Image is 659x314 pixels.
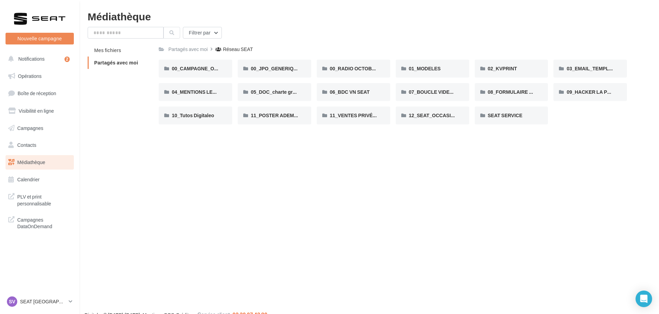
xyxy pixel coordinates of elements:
span: 03_EMAIL_TEMPLATE HTML SEAT [567,65,646,71]
span: Contacts [17,142,36,148]
span: 00_CAMPAGNE_OCTOBRE [172,65,235,71]
span: 11_POSTER ADEME SEAT [251,112,311,118]
a: Visibilité en ligne [4,104,75,118]
span: 00_JPO_GENERIQUE IBIZA ARONA [251,65,333,71]
span: 09_HACKER LA PQR [567,89,614,95]
button: Filtrer par [183,27,222,39]
span: SV [9,298,16,305]
span: Notifications [18,56,45,62]
a: PLV et print personnalisable [4,189,75,210]
span: Opérations [18,73,41,79]
span: Campagnes DataOnDemand [17,215,71,230]
span: 05_DOC_charte graphique + Guidelines [251,89,341,95]
span: Campagnes [17,125,43,131]
span: 08_FORMULAIRE DE DEMANDE CRÉATIVE [488,89,587,95]
button: Nouvelle campagne [6,33,74,44]
span: Visibilité en ligne [19,108,54,114]
div: 2 [65,57,70,62]
a: Calendrier [4,172,75,187]
a: Opérations [4,69,75,83]
span: SEAT SERVICE [488,112,523,118]
span: Mes fichiers [94,47,121,53]
span: 06_BDC VN SEAT [330,89,370,95]
span: 00_RADIO OCTOBRE [330,65,378,71]
a: Contacts [4,138,75,152]
span: 10_Tutos Digitaleo [172,112,214,118]
span: 12_SEAT_OCCASIONS_GARANTIES [409,112,492,118]
span: 07_BOUCLE VIDEO ECRAN SHOWROOM [409,89,503,95]
a: Campagnes DataOnDemand [4,212,75,233]
p: SEAT [GEOGRAPHIC_DATA] [20,298,66,305]
span: 11_VENTES PRIVÉES SEAT [330,112,393,118]
a: SV SEAT [GEOGRAPHIC_DATA] [6,295,74,308]
div: Réseau SEAT [223,46,253,53]
span: Partagés avec moi [94,60,138,65]
span: PLV et print personnalisable [17,192,71,207]
button: Notifications 2 [4,52,72,66]
a: Boîte de réception [4,86,75,101]
div: Médiathèque [88,11,651,21]
span: Boîte de réception [18,90,56,96]
span: 04_MENTIONS LEGALES OFFRES PRESSE [172,89,271,95]
div: Partagés avec moi [168,46,208,53]
span: 02_KVPRINT [488,65,517,71]
a: Campagnes [4,121,75,135]
div: Open Intercom Messenger [636,291,652,307]
span: 01_MODELES [409,65,441,71]
span: Médiathèque [17,159,45,165]
span: Calendrier [17,176,40,182]
a: Médiathèque [4,155,75,170]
